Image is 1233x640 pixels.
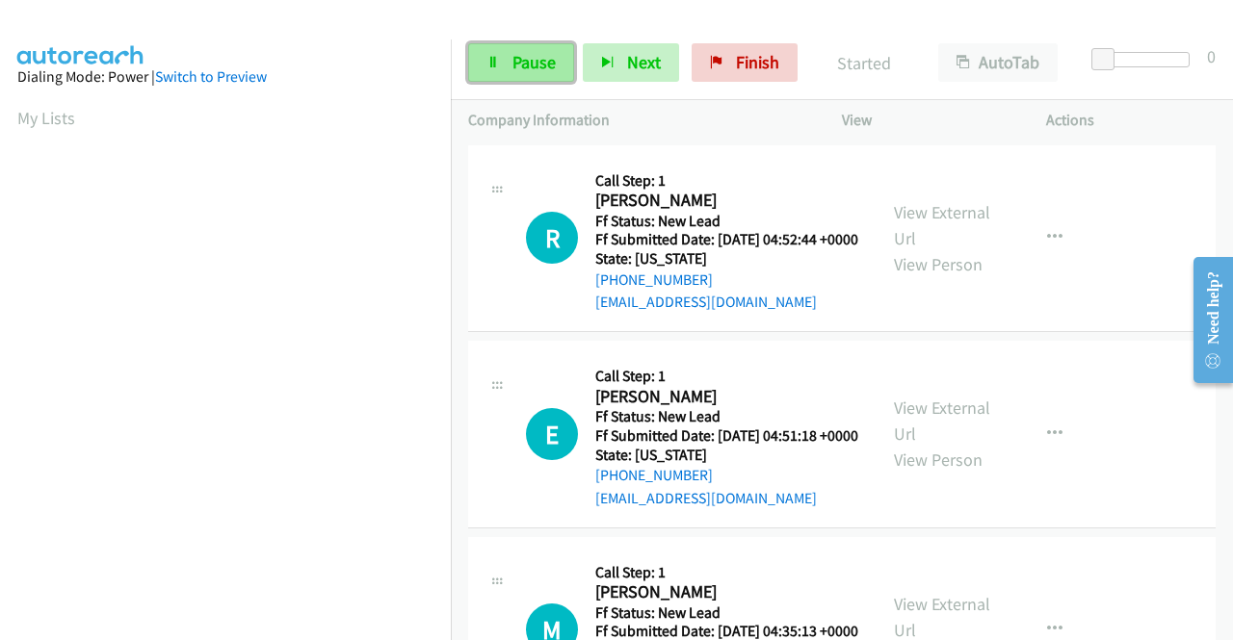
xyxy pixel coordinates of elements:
div: Dialing Mode: Power | [17,65,433,89]
a: [EMAIL_ADDRESS][DOMAIN_NAME] [595,489,817,507]
h1: R [526,212,578,264]
button: Next [583,43,679,82]
a: View External Url [894,397,990,445]
a: [PHONE_NUMBER] [595,270,713,289]
h1: E [526,408,578,460]
h5: Call Step: 1 [595,367,858,386]
a: Switch to Preview [155,67,267,86]
h5: State: [US_STATE] [595,249,858,269]
a: [EMAIL_ADDRESS][DOMAIN_NAME] [595,293,817,311]
a: Pause [468,43,574,82]
a: View Person [894,448,983,471]
h2: [PERSON_NAME] [595,581,853,603]
h5: Ff Status: New Lead [595,603,858,623]
div: 0 [1207,43,1216,69]
h5: Ff Submitted Date: [DATE] 04:52:44 +0000 [595,230,858,249]
a: Finish [692,43,798,82]
h2: [PERSON_NAME] [595,190,853,212]
p: Started [824,50,904,76]
h2: [PERSON_NAME] [595,386,853,408]
div: Delay between calls (in seconds) [1101,52,1190,67]
h5: Call Step: 1 [595,171,858,191]
h5: Ff Status: New Lead [595,212,858,231]
h5: Call Step: 1 [595,563,858,582]
span: Pause [512,51,556,73]
p: Company Information [468,109,807,132]
iframe: Resource Center [1178,243,1233,397]
p: Actions [1046,109,1216,132]
div: The call is yet to be attempted [526,408,578,460]
h5: Ff Submitted Date: [DATE] 04:51:18 +0000 [595,426,858,446]
h5: Ff Status: New Lead [595,407,858,426]
p: View [842,109,1011,132]
a: View External Url [894,201,990,249]
span: Next [627,51,661,73]
a: [PHONE_NUMBER] [595,466,713,484]
button: AutoTab [938,43,1058,82]
span: Finish [736,51,779,73]
a: View Person [894,253,983,275]
a: My Lists [17,107,75,129]
h5: State: [US_STATE] [595,446,858,465]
